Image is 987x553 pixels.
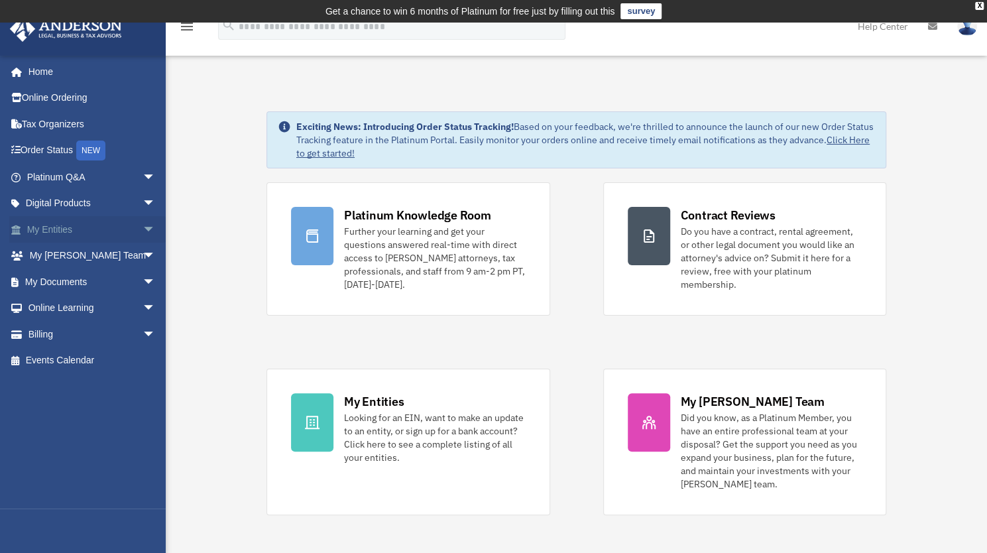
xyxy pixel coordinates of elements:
[9,243,176,269] a: My [PERSON_NAME] Teamarrow_drop_down
[143,295,169,322] span: arrow_drop_down
[603,369,887,515] a: My [PERSON_NAME] Team Did you know, as a Platinum Member, you have an entire professional team at...
[603,182,887,316] a: Contract Reviews Do you have a contract, rental agreement, or other legal document you would like...
[6,16,126,42] img: Anderson Advisors Platinum Portal
[143,216,169,243] span: arrow_drop_down
[620,3,662,19] a: survey
[9,216,176,243] a: My Entitiesarrow_drop_down
[296,121,514,133] strong: Exciting News: Introducing Order Status Tracking!
[143,243,169,270] span: arrow_drop_down
[143,269,169,296] span: arrow_drop_down
[681,393,825,410] div: My [PERSON_NAME] Team
[9,347,176,374] a: Events Calendar
[266,182,550,316] a: Platinum Knowledge Room Further your learning and get your questions answered real-time with dire...
[344,411,526,464] div: Looking for an EIN, want to make an update to an entity, or sign up for a bank account? Click her...
[143,190,169,217] span: arrow_drop_down
[9,190,176,217] a: Digital Productsarrow_drop_down
[681,207,776,223] div: Contract Reviews
[9,295,176,322] a: Online Learningarrow_drop_down
[9,58,169,85] a: Home
[9,137,176,164] a: Order StatusNEW
[76,141,105,160] div: NEW
[221,18,236,32] i: search
[143,164,169,191] span: arrow_drop_down
[266,369,550,515] a: My Entities Looking for an EIN, want to make an update to an entity, or sign up for a bank accoun...
[179,23,195,34] a: menu
[681,225,862,291] div: Do you have a contract, rental agreement, or other legal document you would like an attorney's ad...
[296,120,875,160] div: Based on your feedback, we're thrilled to announce the launch of our new Order Status Tracking fe...
[9,164,176,190] a: Platinum Q&Aarrow_drop_down
[9,85,176,111] a: Online Ordering
[325,3,615,19] div: Get a chance to win 6 months of Platinum for free just by filling out this
[344,225,526,291] div: Further your learning and get your questions answered real-time with direct access to [PERSON_NAM...
[9,269,176,295] a: My Documentsarrow_drop_down
[957,17,977,36] img: User Pic
[179,19,195,34] i: menu
[344,393,404,410] div: My Entities
[975,2,984,10] div: close
[9,321,176,347] a: Billingarrow_drop_down
[681,411,862,491] div: Did you know, as a Platinum Member, you have an entire professional team at your disposal? Get th...
[143,321,169,348] span: arrow_drop_down
[344,207,491,223] div: Platinum Knowledge Room
[9,111,176,137] a: Tax Organizers
[296,134,870,159] a: Click Here to get started!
